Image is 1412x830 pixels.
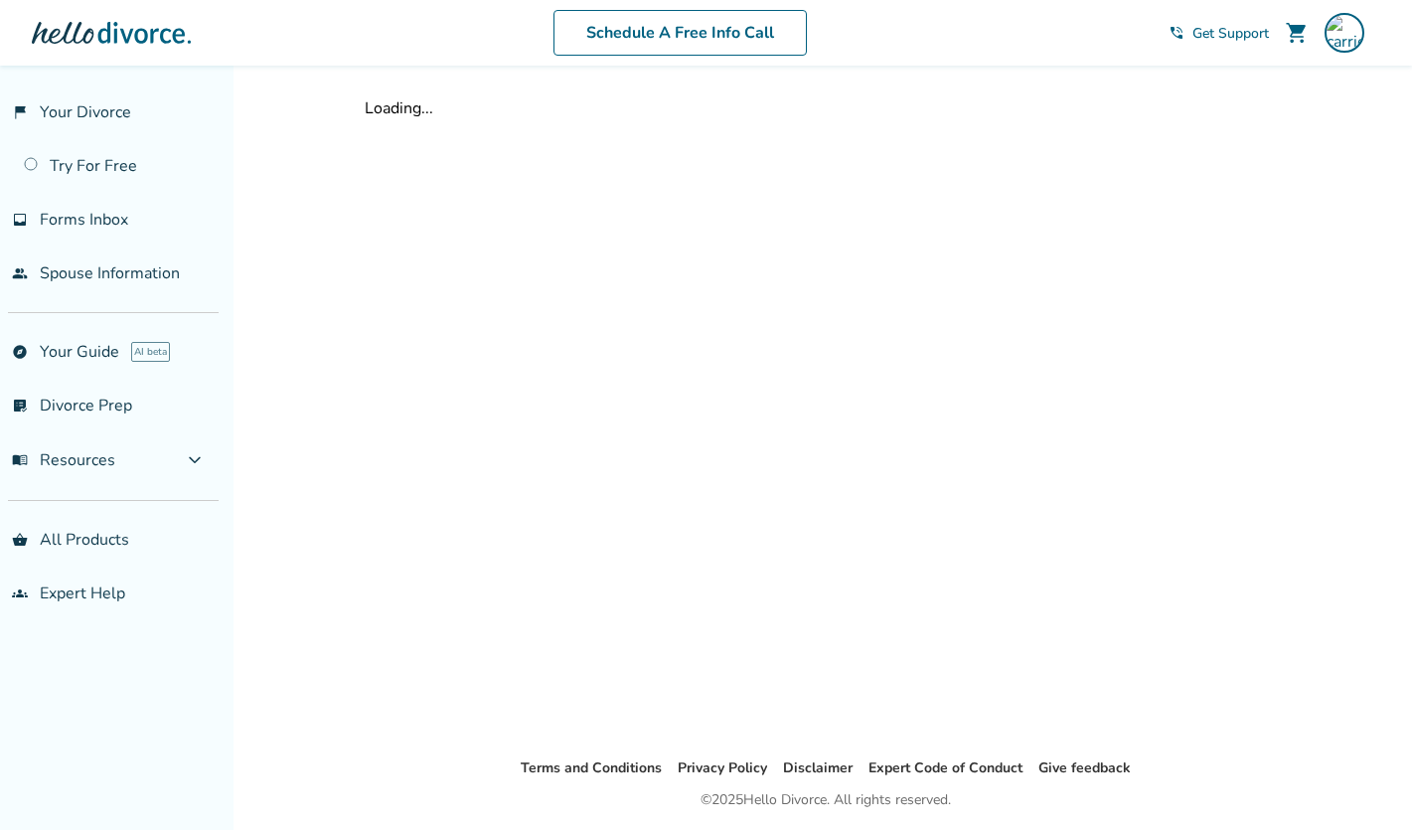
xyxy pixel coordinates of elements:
[521,758,662,777] a: Terms and Conditions
[12,398,28,414] span: list_alt_check
[1325,13,1364,53] img: carrie.rau@gmail.com
[183,448,207,472] span: expand_more
[12,585,28,601] span: groups
[365,97,1287,119] div: Loading...
[12,452,28,468] span: menu_book
[12,265,28,281] span: people
[12,532,28,548] span: shopping_basket
[1192,24,1269,43] span: Get Support
[12,449,115,471] span: Resources
[783,756,853,780] li: Disclaimer
[40,209,128,231] span: Forms Inbox
[701,788,951,812] div: © 2025 Hello Divorce. All rights reserved.
[868,758,1022,777] a: Expert Code of Conduct
[131,342,170,362] span: AI beta
[1285,21,1309,45] span: shopping_cart
[1169,24,1269,43] a: phone_in_talkGet Support
[12,212,28,228] span: inbox
[553,10,807,56] a: Schedule A Free Info Call
[1169,25,1184,41] span: phone_in_talk
[678,758,767,777] a: Privacy Policy
[1038,756,1131,780] li: Give feedback
[12,104,28,120] span: flag_2
[12,344,28,360] span: explore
